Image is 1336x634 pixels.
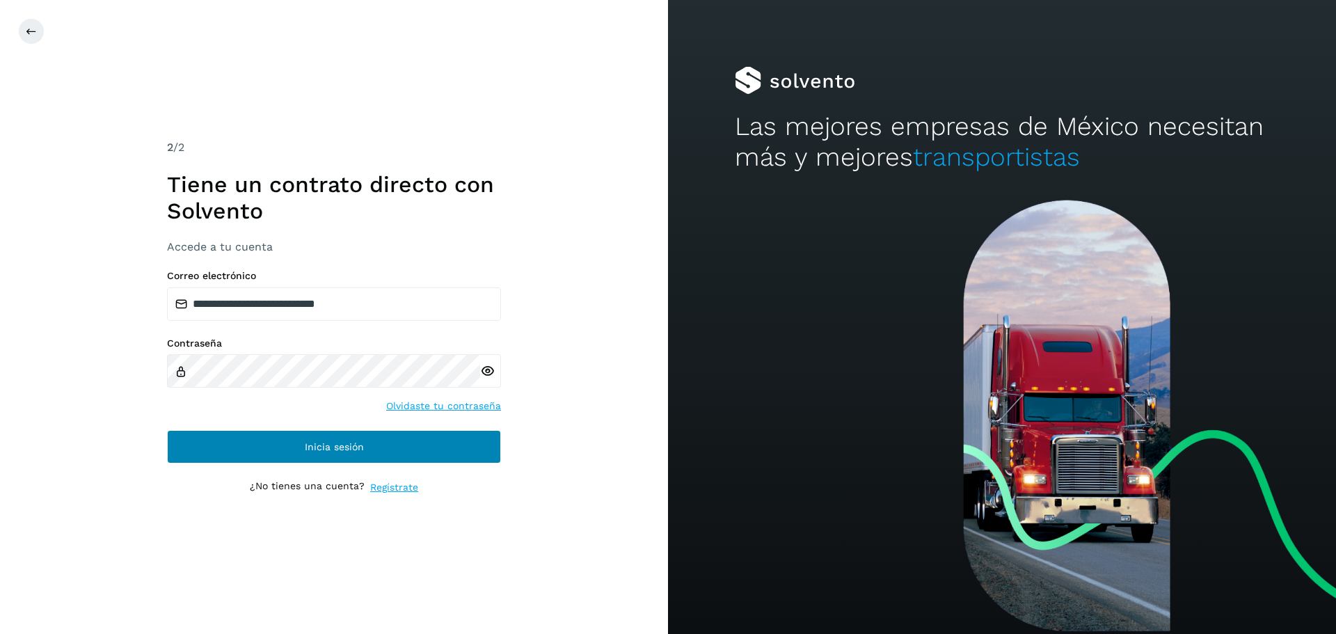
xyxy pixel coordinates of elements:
[167,141,173,154] span: 2
[913,142,1080,172] span: transportistas
[167,270,501,282] label: Correo electrónico
[167,338,501,349] label: Contraseña
[370,480,418,495] a: Regístrate
[167,171,501,225] h1: Tiene un contrato directo con Solvento
[250,480,365,495] p: ¿No tienes una cuenta?
[167,430,501,463] button: Inicia sesión
[167,240,501,253] h3: Accede a tu cuenta
[167,139,501,156] div: /2
[305,442,364,452] span: Inicia sesión
[386,399,501,413] a: Olvidaste tu contraseña
[735,111,1269,173] h2: Las mejores empresas de México necesitan más y mejores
